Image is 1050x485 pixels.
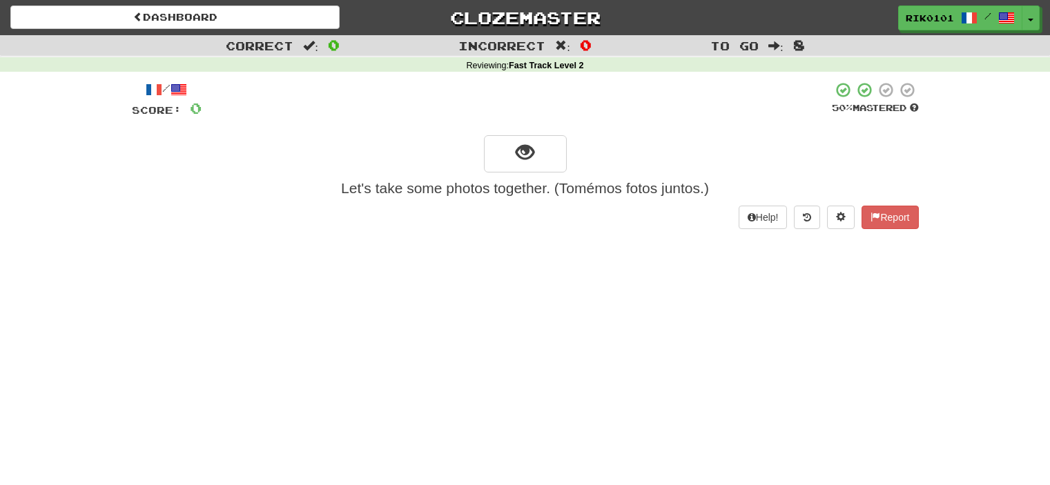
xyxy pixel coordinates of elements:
span: : [555,40,570,52]
span: : [768,40,784,52]
strong: Fast Track Level 2 [509,61,584,70]
span: : [303,40,318,52]
div: Let's take some photos together. (Tomémos fotos juntos.) [132,178,919,199]
span: 0 [580,37,592,53]
button: show sentence [484,135,567,172]
button: Round history (alt+y) [794,206,820,229]
div: / [132,81,202,99]
span: 0 [328,37,340,53]
a: Dashboard [10,6,340,29]
span: Score: [132,104,182,116]
span: 0 [190,99,202,117]
span: 8 [793,37,805,53]
button: Help! [739,206,788,229]
a: rik0101 / [898,6,1022,30]
span: Correct [226,39,293,52]
span: Incorrect [458,39,545,52]
span: 50 % [832,102,853,113]
a: Clozemaster [360,6,690,30]
span: To go [710,39,759,52]
span: / [984,11,991,21]
button: Report [862,206,918,229]
div: Mastered [832,102,919,115]
span: rik0101 [906,12,954,24]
